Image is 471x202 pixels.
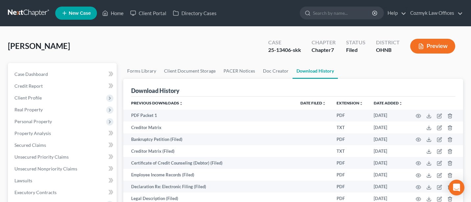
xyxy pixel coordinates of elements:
span: 7 [331,47,334,53]
a: Date addedunfold_more [374,101,403,105]
a: Unsecured Priority Claims [9,151,117,163]
span: Client Profile [14,95,42,101]
a: Download History [293,63,338,79]
a: Executory Contracts [9,187,117,198]
td: PDF Packet 1 [123,110,295,122]
td: PDF [331,133,368,145]
a: PACER Notices [220,63,259,79]
a: Property Analysis [9,127,117,139]
span: Property Analysis [14,130,51,136]
span: Real Property [14,107,43,112]
input: Search by name... [313,7,373,19]
td: Declaration Re: Electronic Filing (Filed) [123,181,295,192]
td: TXT [331,122,368,133]
div: Case [268,39,301,46]
td: [DATE] [368,122,408,133]
div: Status [346,39,365,46]
td: TXT [331,145,368,157]
span: Lawsuits [14,178,32,183]
a: Help [384,7,406,19]
td: [DATE] [368,157,408,169]
a: Lawsuits [9,175,117,187]
a: Cozmyk Law Offices [407,7,463,19]
td: Creditor Matrix (Filed) [123,145,295,157]
td: [DATE] [368,181,408,192]
a: Forms Library [123,63,160,79]
span: New Case [69,11,91,16]
div: Filed [346,46,365,54]
span: Unsecured Priority Claims [14,154,69,160]
a: Home [99,7,127,19]
td: PDF [331,181,368,192]
a: Client Portal [127,7,170,19]
a: Secured Claims [9,139,117,151]
span: Case Dashboard [14,71,48,77]
i: unfold_more [179,101,183,105]
span: Secured Claims [14,142,46,148]
td: Creditor Matrix [123,122,295,133]
button: Preview [410,39,455,54]
a: Previous Downloadsunfold_more [131,101,183,105]
div: District [376,39,400,46]
td: Certificate of Credit Counseling (Debtor) (Filed) [123,157,295,169]
div: Chapter [312,46,336,54]
a: Client Document Storage [160,63,220,79]
td: [DATE] [368,133,408,145]
span: Unsecured Nonpriority Claims [14,166,77,171]
div: Download History [131,87,179,95]
span: Credit Report [14,83,43,89]
span: Personal Property [14,119,52,124]
div: OHNB [376,46,400,54]
div: Chapter [312,39,336,46]
td: PDF [331,110,368,122]
i: unfold_more [399,101,403,105]
td: Bankruptcy Petition (Filed) [123,133,295,145]
a: Date Filedunfold_more [300,101,326,105]
i: unfold_more [359,101,363,105]
i: unfold_more [322,101,326,105]
td: Employee Income Records (Filed) [123,169,295,181]
td: PDF [331,157,368,169]
td: PDF [331,169,368,181]
td: [DATE] [368,145,408,157]
a: Credit Report [9,80,117,92]
a: Unsecured Nonpriority Claims [9,163,117,175]
span: Executory Contracts [14,190,57,195]
a: Doc Creator [259,63,293,79]
div: 25-13406-skk [268,46,301,54]
a: Extensionunfold_more [337,101,363,105]
td: [DATE] [368,169,408,181]
a: Directory Cases [170,7,220,19]
a: Case Dashboard [9,68,117,80]
div: Open Intercom Messenger [449,180,464,195]
span: [PERSON_NAME] [8,41,70,51]
td: [DATE] [368,110,408,122]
